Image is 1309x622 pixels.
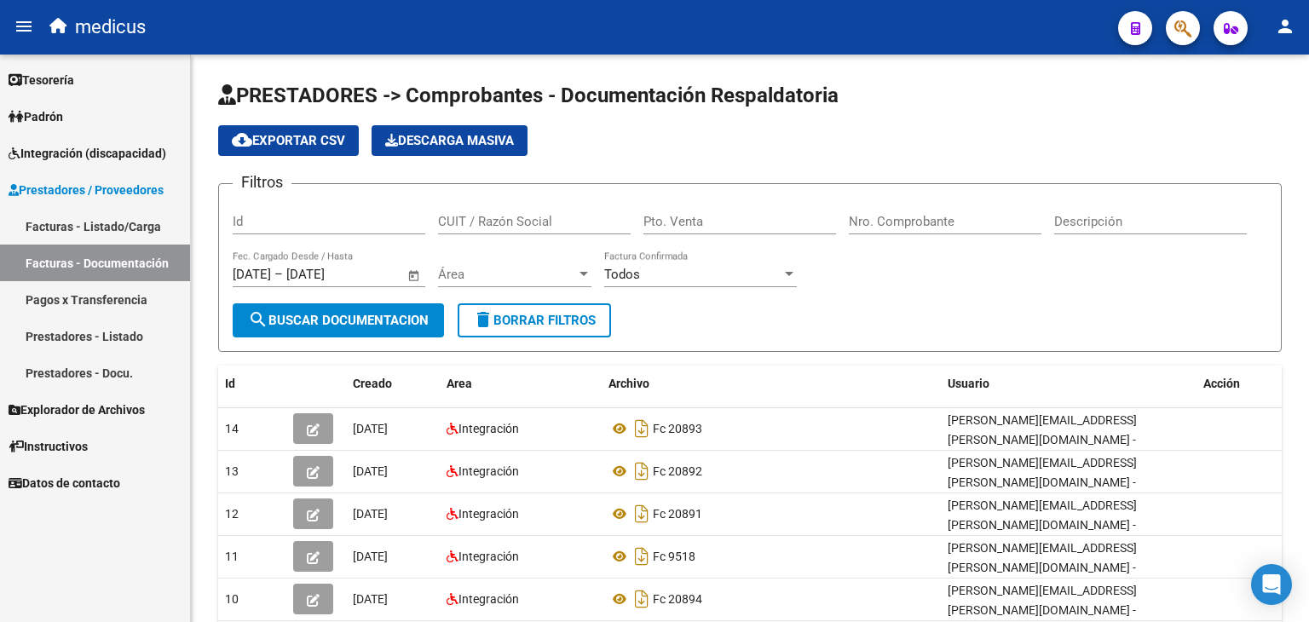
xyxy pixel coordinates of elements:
[631,415,653,442] i: Descargar documento
[440,366,602,402] datatable-header-cell: Area
[232,133,345,148] span: Exportar CSV
[458,592,519,606] span: Integración
[405,266,424,285] button: Open calendar
[218,84,839,107] span: PRESTADORES -> Comprobantes - Documentación Respaldatoria
[385,133,514,148] span: Descarga Masiva
[346,366,440,402] datatable-header-cell: Creado
[458,303,611,337] button: Borrar Filtros
[473,309,493,330] mat-icon: delete
[353,507,388,521] span: [DATE]
[14,16,34,37] mat-icon: menu
[948,541,1137,594] span: [PERSON_NAME][EMAIL_ADDRESS][PERSON_NAME][DOMAIN_NAME] - [PERSON_NAME]
[941,366,1197,402] datatable-header-cell: Usuario
[458,550,519,563] span: Integración
[9,474,120,492] span: Datos de contacto
[9,181,164,199] span: Prestadores / Proveedores
[225,550,239,563] span: 11
[653,550,695,563] span: Fc 9518
[353,592,388,606] span: [DATE]
[225,507,239,521] span: 12
[9,144,166,163] span: Integración (discapacidad)
[948,498,1137,551] span: [PERSON_NAME][EMAIL_ADDRESS][PERSON_NAME][DOMAIN_NAME] - [PERSON_NAME]
[372,125,528,156] app-download-masive: Descarga masiva de comprobantes (adjuntos)
[1275,16,1295,37] mat-icon: person
[1251,564,1292,605] div: Open Intercom Messenger
[9,400,145,419] span: Explorador de Archivos
[248,309,268,330] mat-icon: search
[608,377,649,390] span: Archivo
[458,507,519,521] span: Integración
[9,71,74,89] span: Tesorería
[9,107,63,126] span: Padrón
[353,422,388,435] span: [DATE]
[948,456,1137,509] span: [PERSON_NAME][EMAIL_ADDRESS][PERSON_NAME][DOMAIN_NAME] - [PERSON_NAME]
[653,592,702,606] span: Fc 20894
[948,413,1137,466] span: [PERSON_NAME][EMAIL_ADDRESS][PERSON_NAME][DOMAIN_NAME] - [PERSON_NAME]
[631,500,653,527] i: Descargar documento
[473,313,596,328] span: Borrar Filtros
[274,267,283,282] span: –
[653,464,702,478] span: Fc 20892
[9,437,88,456] span: Instructivos
[233,303,444,337] button: Buscar Documentacion
[948,377,989,390] span: Usuario
[225,377,235,390] span: Id
[233,170,291,194] h3: Filtros
[438,267,576,282] span: Área
[1203,377,1240,390] span: Acción
[353,377,392,390] span: Creado
[218,366,286,402] datatable-header-cell: Id
[631,458,653,485] i: Descargar documento
[653,422,702,435] span: Fc 20893
[353,550,388,563] span: [DATE]
[604,267,640,282] span: Todos
[218,125,359,156] button: Exportar CSV
[248,313,429,328] span: Buscar Documentacion
[232,130,252,150] mat-icon: cloud_download
[458,464,519,478] span: Integración
[286,267,369,282] input: End date
[653,507,702,521] span: Fc 20891
[372,125,528,156] button: Descarga Masiva
[458,422,519,435] span: Integración
[1197,366,1282,402] datatable-header-cell: Acción
[602,366,941,402] datatable-header-cell: Archivo
[447,377,472,390] span: Area
[75,9,146,46] span: medicus
[353,464,388,478] span: [DATE]
[631,543,653,570] i: Descargar documento
[225,464,239,478] span: 13
[631,585,653,613] i: Descargar documento
[233,267,271,282] input: Start date
[225,422,239,435] span: 14
[225,592,239,606] span: 10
